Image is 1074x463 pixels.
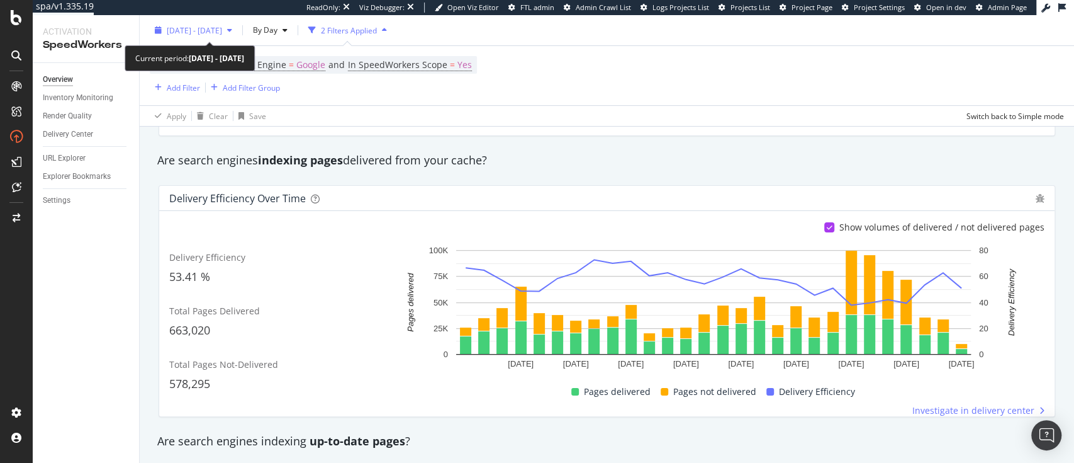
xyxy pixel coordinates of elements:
[450,59,455,71] span: =
[43,128,93,141] div: Delivery Center
[192,106,228,126] button: Clear
[43,91,130,105] a: Inventory Monitoring
[321,25,377,35] div: 2 Filters Applied
[43,25,129,38] div: Activation
[564,3,631,13] a: Admin Crawl List
[979,246,988,255] text: 80
[562,359,588,369] text: [DATE]
[150,106,186,126] button: Apply
[406,273,415,332] text: Pages delivered
[209,110,228,121] div: Clear
[719,3,770,13] a: Projects List
[434,324,448,333] text: 25K
[43,128,130,141] a: Delivery Center
[926,3,966,12] span: Open in dev
[780,3,832,13] a: Project Page
[43,194,130,207] a: Settings
[842,3,905,13] a: Project Settings
[428,246,448,255] text: 100K
[1036,194,1044,203] div: bug
[520,3,554,12] span: FTL admin
[979,324,988,333] text: 20
[258,152,343,168] strong: indexing pages
[1007,268,1016,336] text: Delivery Efficiency
[576,3,631,12] span: Admin Crawl List
[966,110,1064,121] div: Switch back to Simple mode
[838,359,864,369] text: [DATE]
[914,3,966,13] a: Open in dev
[310,433,405,449] strong: up-to-date pages
[979,350,983,359] text: 0
[223,82,280,93] div: Add Filter Group
[434,298,448,307] text: 50K
[248,20,293,40] button: By Day
[328,59,345,71] span: and
[979,298,988,307] text: 40
[779,384,855,399] span: Delivery Efficiency
[43,38,129,52] div: SpeedWorkers
[303,20,392,40] button: 2 Filters Applied
[169,269,210,284] span: 53.41 %
[435,3,499,13] a: Open Viz Editor
[673,384,756,399] span: Pages not delivered
[43,91,113,105] div: Inventory Monitoring
[893,359,919,369] text: [DATE]
[839,221,1044,234] div: Show volumes of delivered / not delivered pages
[43,194,70,207] div: Settings
[189,53,244,64] b: [DATE] - [DATE]
[151,433,1063,450] div: Are search engines indexing ?
[43,170,130,183] a: Explorer Bookmarks
[792,3,832,12] span: Project Page
[652,3,709,12] span: Logs Projects List
[640,3,709,13] a: Logs Projects List
[728,359,754,369] text: [DATE]
[169,358,278,370] span: Total Pages Not-Delivered
[43,170,111,183] div: Explorer Bookmarks
[248,25,277,35] span: By Day
[43,110,130,123] a: Render Quality
[169,251,245,263] span: Delivery Efficiency
[348,59,447,71] span: In SpeedWorkers Scope
[296,56,325,74] span: Google
[206,80,280,95] button: Add Filter Group
[169,192,306,205] div: Delivery Efficiency over time
[169,323,210,338] span: 663,020
[457,56,472,74] span: Yes
[912,404,1044,417] a: Investigate in delivery center
[673,359,699,369] text: [DATE]
[43,73,73,86] div: Overview
[730,3,770,12] span: Projects List
[169,376,210,391] span: 578,295
[233,106,266,126] button: Save
[169,305,260,317] span: Total Pages Delivered
[43,152,86,165] div: URL Explorer
[150,20,237,40] button: [DATE] - [DATE]
[43,110,92,123] div: Render Quality
[167,82,200,93] div: Add Filter
[43,73,130,86] a: Overview
[226,59,286,71] span: Search Engine
[783,359,809,369] text: [DATE]
[854,3,905,12] span: Project Settings
[392,244,1035,374] svg: A chart.
[359,3,405,13] div: Viz Debugger:
[135,51,244,66] div: Current period:
[912,404,1034,417] span: Investigate in delivery center
[151,152,1063,169] div: Are search engines delivered from your cache?
[43,152,130,165] a: URL Explorer
[508,359,534,369] text: [DATE]
[1031,420,1061,450] div: Open Intercom Messenger
[167,25,222,35] span: [DATE] - [DATE]
[289,59,294,71] span: =
[976,3,1027,13] a: Admin Page
[584,384,651,399] span: Pages delivered
[948,359,974,369] text: [DATE]
[249,110,266,121] div: Save
[988,3,1027,12] span: Admin Page
[961,106,1064,126] button: Switch back to Simple mode
[444,350,448,359] text: 0
[167,110,186,121] div: Apply
[447,3,499,12] span: Open Viz Editor
[150,80,200,95] button: Add Filter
